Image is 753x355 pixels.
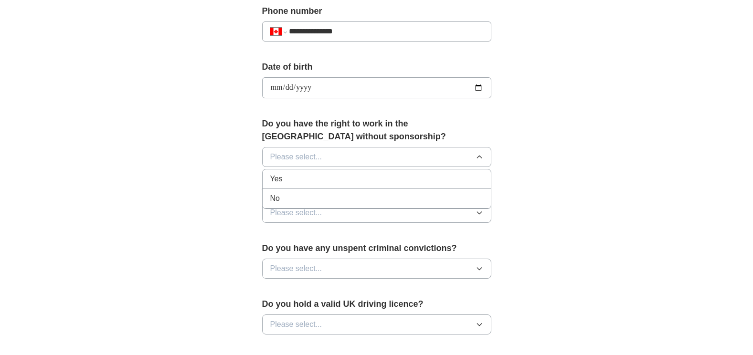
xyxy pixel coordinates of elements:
span: Please select... [270,207,322,219]
label: Phone number [262,5,491,18]
span: No [270,193,280,204]
span: Yes [270,173,283,185]
label: Date of birth [262,61,491,73]
button: Please select... [262,259,491,279]
span: Please select... [270,151,322,163]
label: Do you have the right to work in the [GEOGRAPHIC_DATA] without sponsorship? [262,117,491,143]
button: Please select... [262,147,491,167]
button: Please select... [262,203,491,223]
label: Do you have any unspent criminal convictions? [262,242,491,255]
span: Please select... [270,263,322,274]
label: Do you hold a valid UK driving licence? [262,298,491,311]
span: Please select... [270,319,322,330]
button: Please select... [262,314,491,334]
